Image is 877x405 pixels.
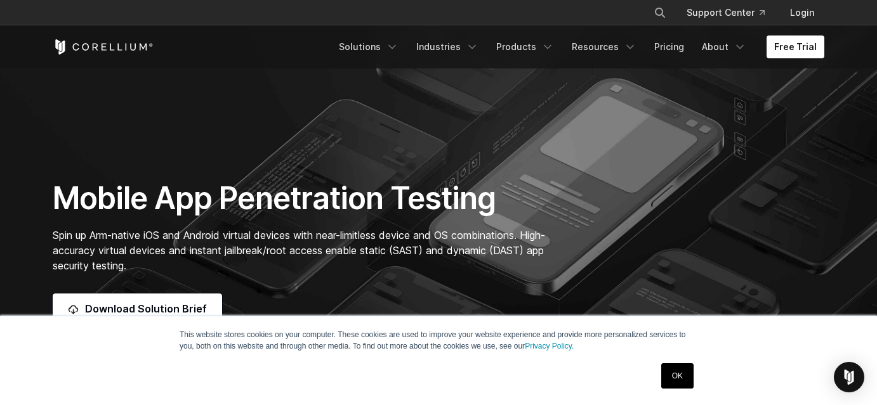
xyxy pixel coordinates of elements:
[649,1,671,24] button: Search
[489,35,562,58] a: Products
[694,35,754,58] a: About
[53,39,154,55] a: Corellium Home
[85,301,207,316] span: Download Solution Brief
[661,363,694,389] a: OK
[780,1,824,24] a: Login
[180,329,697,352] p: This website stores cookies on your computer. These cookies are used to improve your website expe...
[834,362,864,392] div: Open Intercom Messenger
[525,342,574,350] a: Privacy Policy.
[53,293,222,324] a: Download Solution Brief
[638,1,824,24] div: Navigation Menu
[767,35,824,58] a: Free Trial
[331,35,406,58] a: Solutions
[409,35,486,58] a: Industries
[331,35,824,58] div: Navigation Menu
[53,229,545,272] span: Spin up Arm-native iOS and Android virtual devices with near-limitless device and OS combinations...
[647,35,692,58] a: Pricing
[53,179,558,217] h1: Mobile App Penetration Testing
[676,1,775,24] a: Support Center
[564,35,644,58] a: Resources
